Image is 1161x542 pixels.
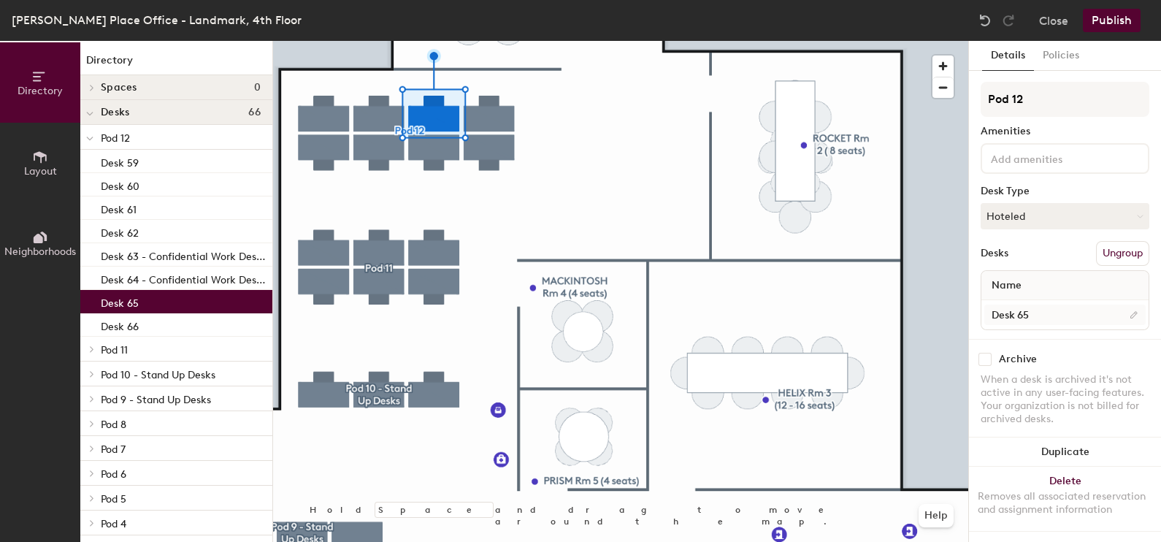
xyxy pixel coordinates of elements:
span: Pod 9 - Stand Up Desks [101,394,211,406]
button: Hoteled [981,203,1149,229]
span: Pod 10 - Stand Up Desks [101,369,215,381]
span: Neighborhoods [4,245,76,258]
button: Policies [1034,41,1088,71]
span: Spaces [101,82,137,93]
button: DeleteRemoves all associated reservation and assignment information [969,467,1161,531]
p: Desk 59 [101,153,139,169]
span: 0 [254,82,261,93]
div: Amenities [981,126,1149,137]
p: Desk 61 [101,199,137,216]
p: Desk 63 - Confidential Work Desks (HR/Finance) [101,246,269,263]
div: Removes all associated reservation and assignment information [978,490,1152,516]
span: Directory [18,85,63,97]
p: Desk 62 [101,223,139,240]
span: Layout [24,165,57,178]
p: Desk 65 [101,293,139,310]
button: Help [919,504,954,527]
div: Desks [981,248,1008,259]
span: Pod 12 [101,132,130,145]
span: Pod 6 [101,468,126,481]
input: Unnamed desk [984,305,1146,325]
button: Ungroup [1096,241,1149,266]
img: Undo [978,13,992,28]
span: Pod 11 [101,344,128,356]
p: Desk 66 [101,316,139,333]
button: Publish [1083,9,1141,32]
span: 66 [248,107,261,118]
span: Pod 7 [101,443,126,456]
span: Desks [101,107,129,118]
div: Archive [999,354,1037,365]
div: When a desk is archived it's not active in any user-facing features. Your organization is not bil... [981,373,1149,426]
div: [PERSON_NAME] Place Office - Landmark, 4th Floor [12,11,302,29]
div: Desk Type [981,186,1149,197]
input: Add amenities [988,149,1119,167]
span: Pod 4 [101,518,126,530]
span: Name [984,272,1029,299]
p: Desk 64 - Confidential Work Desks (HR/Finance) [101,270,269,286]
button: Details [982,41,1034,71]
span: Pod 5 [101,493,126,505]
p: Desk 60 [101,176,139,193]
button: Duplicate [969,438,1161,467]
h1: Directory [80,53,272,75]
button: Close [1039,9,1068,32]
span: Pod 8 [101,419,126,431]
img: Redo [1001,13,1016,28]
